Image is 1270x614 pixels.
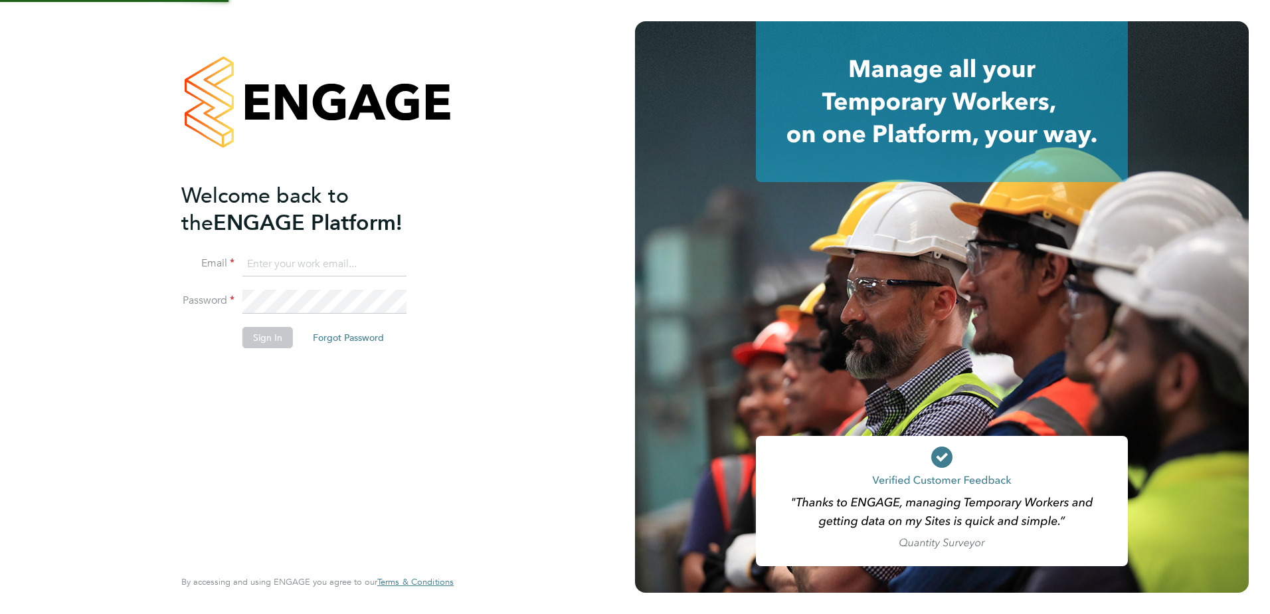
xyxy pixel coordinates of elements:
a: Terms & Conditions [377,577,454,587]
h2: ENGAGE Platform! [181,182,440,237]
label: Password [181,294,234,308]
input: Enter your work email... [242,253,407,276]
label: Email [181,256,234,270]
span: By accessing and using ENGAGE you agree to our [181,576,454,587]
button: Sign In [242,327,293,348]
button: Forgot Password [302,327,395,348]
span: Welcome back to the [181,183,349,236]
